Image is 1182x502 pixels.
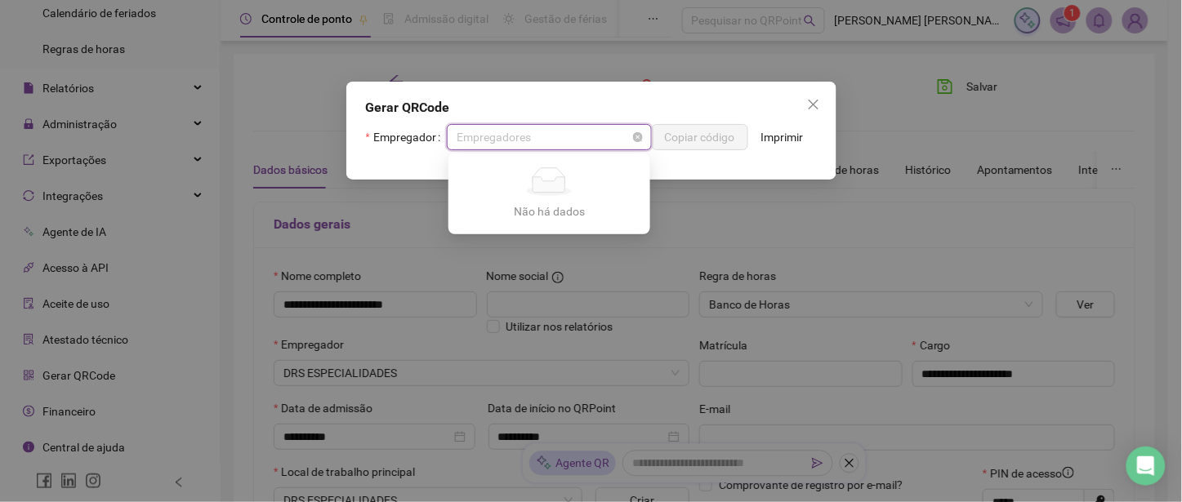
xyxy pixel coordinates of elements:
span: close [807,98,820,111]
div: Não há dados [468,202,631,220]
label: Empregador [366,124,447,150]
button: Close [801,91,827,118]
button: Imprimir [748,124,817,150]
div: Gerar QRCode [366,98,817,118]
span: Empregadores [457,125,642,149]
span: close-circle [633,132,643,142]
div: Open Intercom Messenger [1126,446,1166,486]
button: Copiar código [652,124,748,150]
